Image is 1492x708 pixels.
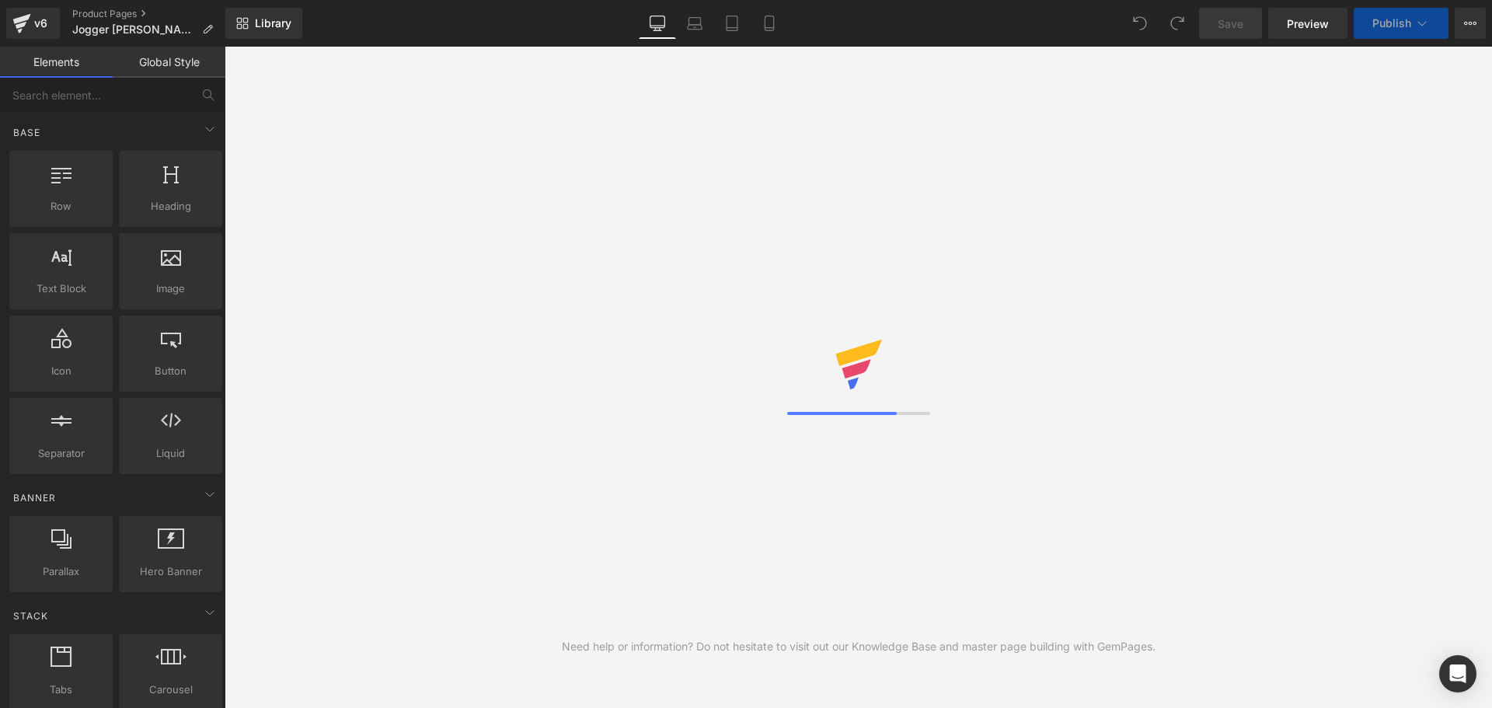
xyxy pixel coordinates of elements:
div: Open Intercom Messenger [1439,655,1476,692]
span: Button [124,363,218,379]
a: Tablet [713,8,751,39]
a: New Library [225,8,302,39]
span: Icon [14,363,108,379]
a: Desktop [639,8,676,39]
button: More [1455,8,1486,39]
span: Jogger [PERSON_NAME] [72,23,196,36]
span: Publish [1372,17,1411,30]
span: Text Block [14,281,108,297]
div: v6 [31,13,51,33]
button: Publish [1354,8,1448,39]
span: Banner [12,490,58,505]
a: Product Pages [72,8,225,20]
div: Need help or information? Do not hesitate to visit out our Knowledge Base and master page buildin... [562,638,1156,655]
a: v6 [6,8,60,39]
a: Mobile [751,8,788,39]
span: Stack [12,609,50,623]
span: Carousel [124,682,218,698]
span: Separator [14,445,108,462]
span: Image [124,281,218,297]
button: Undo [1124,8,1156,39]
span: Hero Banner [124,563,218,580]
span: Heading [124,198,218,214]
span: Row [14,198,108,214]
span: Library [255,16,291,30]
a: Global Style [113,47,225,78]
span: Parallax [14,563,108,580]
button: Redo [1162,8,1193,39]
span: Liquid [124,445,218,462]
span: Preview [1287,16,1329,32]
span: Tabs [14,682,108,698]
span: Base [12,125,42,140]
a: Preview [1268,8,1347,39]
a: Laptop [676,8,713,39]
span: Save [1218,16,1243,32]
